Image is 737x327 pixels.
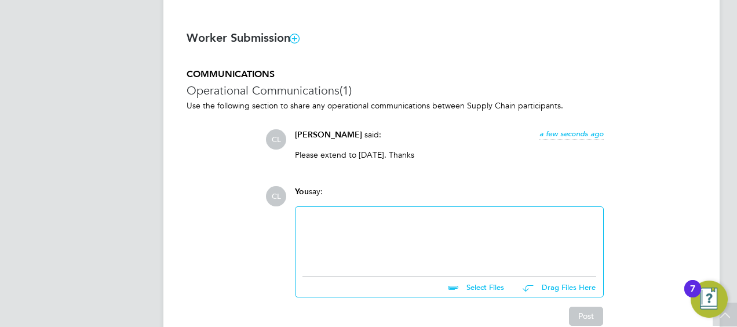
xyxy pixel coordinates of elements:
p: Please extend to [DATE]. Thanks [295,150,604,160]
div: say: [295,186,604,206]
span: [PERSON_NAME] [295,130,362,140]
span: said: [364,129,381,140]
p: Use the following section to share any operational communications between Supply Chain participants. [187,100,696,111]
h3: Operational Communications [187,83,696,98]
span: a few seconds ago [539,129,604,139]
button: Open Resource Center, 7 new notifications [691,281,728,318]
button: Post [569,307,603,325]
span: (1) [340,83,352,98]
div: 7 [690,289,695,304]
span: CL [266,129,286,150]
span: You [295,187,309,197]
h5: COMMUNICATIONS [187,68,696,81]
button: Drag Files Here [513,275,596,300]
b: Worker Submission [187,31,299,45]
span: CL [266,186,286,206]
